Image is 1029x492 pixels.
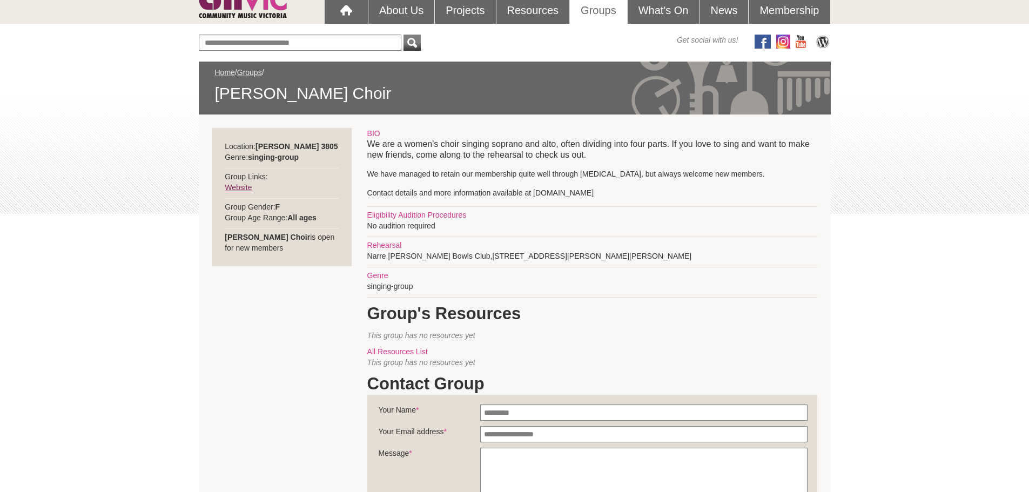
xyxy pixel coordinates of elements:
div: BIO [367,128,817,139]
h1: Contact Group [367,373,817,395]
div: Rehearsal [367,240,817,251]
strong: [PERSON_NAME] 3805 [255,142,338,151]
strong: singing-group [248,153,299,161]
img: CMVic Blog [815,35,831,49]
div: All Resources List [367,346,817,357]
label: Your Email address [379,426,480,442]
a: Website [225,183,252,192]
span: This group has no resources yet [367,358,475,367]
p: Contact details and more information available at [DOMAIN_NAME] [367,187,817,198]
label: Message [379,448,480,464]
p: We are a women's choir singing soprano and alto, often dividing into four parts. If you love to s... [367,139,817,160]
div: / / [215,67,815,104]
label: Your Name [379,405,480,421]
span: This group has no resources yet [367,331,475,340]
img: icon-instagram.png [776,35,790,49]
div: Location: Genre: Group Links: Group Gender: Group Age Range: is open for new members [212,128,352,266]
div: Eligibility Audition Procedures [367,210,817,220]
a: Groups [237,68,262,77]
h1: Group's Resources [367,303,817,325]
a: Home [215,68,235,77]
span: [PERSON_NAME] Choir [215,83,815,104]
div: Genre [367,270,817,281]
strong: All ages [287,213,317,222]
p: We have managed to retain our membership quite well through [MEDICAL_DATA], but always welcome ne... [367,169,817,179]
strong: [PERSON_NAME] Choir [225,233,310,241]
span: Get social with us! [677,35,738,45]
strong: F [275,203,280,211]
